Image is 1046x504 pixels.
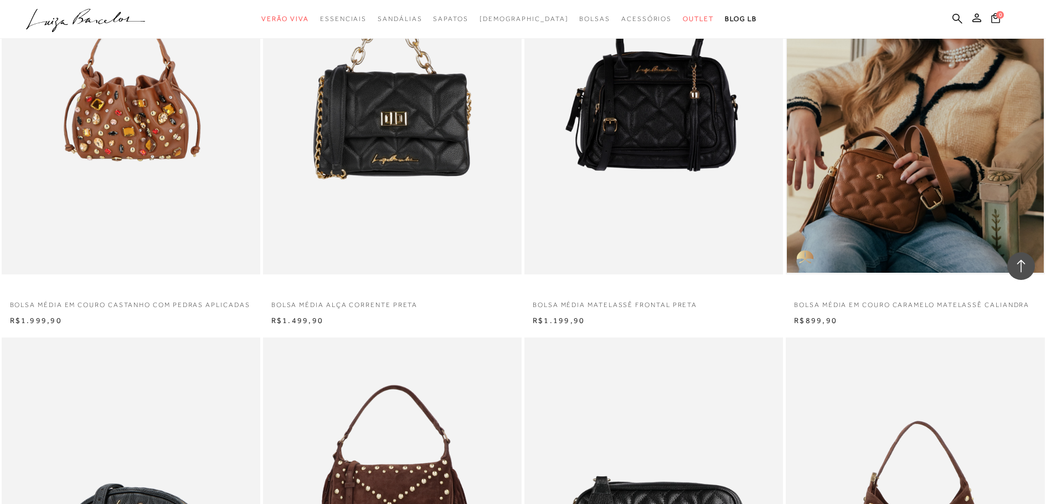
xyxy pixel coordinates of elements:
span: Sandálias [378,15,422,23]
a: categoryNavScreenReaderText [683,9,714,29]
button: 0 [988,12,1003,27]
a: BOLSA MÉDIA MATELASSÊ FRONTAL PRETA [524,294,783,310]
span: Acessórios [621,15,672,23]
a: categoryNavScreenReaderText [320,9,367,29]
a: BLOG LB [725,9,757,29]
a: noSubCategoriesText [480,9,569,29]
span: Verão Viva [261,15,309,23]
span: [DEMOGRAPHIC_DATA] [480,15,569,23]
span: R$1.499,90 [271,316,323,325]
a: categoryNavScreenReaderText [261,9,309,29]
a: BOLSA MÉDIA ALÇA CORRENTE PRETA [263,294,522,310]
span: 0 [996,11,1004,19]
a: BOLSA MÉDIA EM COURO CASTANHO COM PEDRAS APLICADAS [2,294,260,310]
a: categoryNavScreenReaderText [579,9,610,29]
span: Bolsas [579,15,610,23]
span: Sapatos [433,15,468,23]
a: categoryNavScreenReaderText [621,9,672,29]
span: R$1.199,90 [533,316,585,325]
img: golden_caliandra_v6.png [786,241,825,274]
span: BLOG LB [725,15,757,23]
span: R$899,90 [794,316,837,325]
span: Essenciais [320,15,367,23]
a: categoryNavScreenReaderText [433,9,468,29]
a: categoryNavScreenReaderText [378,9,422,29]
span: R$1.999,90 [10,316,62,325]
a: BOLSA MÉDIA EM COURO CARAMELO MATELASSÊ CALIANDRA [786,294,1044,310]
span: Outlet [683,15,714,23]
